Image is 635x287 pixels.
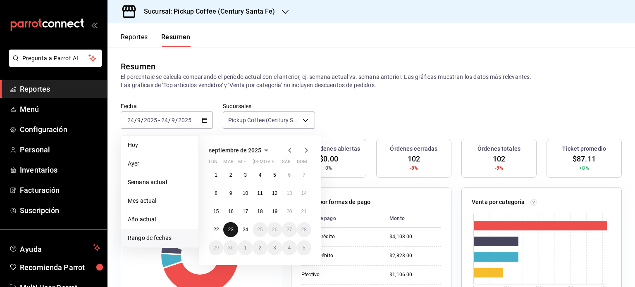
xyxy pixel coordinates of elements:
span: Menú [20,104,100,115]
button: 20 de septiembre de 2025 [282,204,296,219]
button: 1 de septiembre de 2025 [209,168,223,183]
span: 102 [493,153,505,164]
a: Pregunta a Parrot AI [6,60,102,69]
button: 29 de septiembre de 2025 [209,240,223,255]
span: Ayer [128,159,192,168]
abbr: 17 de septiembre de 2025 [243,209,248,214]
abbr: 16 de septiembre de 2025 [228,209,233,214]
button: 30 de septiembre de 2025 [223,240,238,255]
span: Configuración [20,124,100,135]
button: 23 de septiembre de 2025 [223,222,238,237]
abbr: 15 de septiembre de 2025 [213,209,219,214]
abbr: 9 de septiembre de 2025 [229,190,232,196]
label: Sucursales [223,103,315,109]
abbr: 19 de septiembre de 2025 [272,209,277,214]
span: 102 [408,153,420,164]
abbr: 1 de octubre de 2025 [244,245,247,251]
button: 3 de septiembre de 2025 [238,168,253,183]
abbr: 12 de septiembre de 2025 [272,190,277,196]
span: / [175,117,178,123]
button: 13 de septiembre de 2025 [282,186,296,201]
abbr: 5 de octubre de 2025 [303,245,306,251]
abbr: lunes [209,159,217,168]
button: 12 de septiembre de 2025 [267,186,282,201]
span: - [158,117,160,123]
button: 10 de septiembre de 2025 [238,186,253,201]
abbr: miércoles [238,159,246,168]
div: navigation tabs [121,33,191,47]
button: septiembre de 2025 [209,145,271,155]
button: 3 de octubre de 2025 [267,240,282,255]
button: 25 de septiembre de 2025 [253,222,267,237]
abbr: 20 de septiembre de 2025 [286,209,292,214]
div: $1,106.00 [389,271,441,278]
button: 19 de septiembre de 2025 [267,204,282,219]
button: 11 de septiembre de 2025 [253,186,267,201]
button: 15 de septiembre de 2025 [209,204,223,219]
button: 4 de octubre de 2025 [282,240,296,255]
abbr: 5 de septiembre de 2025 [273,172,276,178]
abbr: 4 de octubre de 2025 [288,245,291,251]
span: +8% [579,164,589,172]
abbr: 11 de septiembre de 2025 [257,190,263,196]
button: Pregunta a Parrot AI [9,50,102,67]
abbr: sábado [282,159,291,168]
abbr: 4 de septiembre de 2025 [259,172,262,178]
button: 26 de septiembre de 2025 [267,222,282,237]
button: 22 de septiembre de 2025 [209,222,223,237]
button: 14 de septiembre de 2025 [297,186,311,201]
abbr: 8 de septiembre de 2025 [215,190,217,196]
button: 17 de septiembre de 2025 [238,204,253,219]
button: 24 de septiembre de 2025 [238,222,253,237]
abbr: jueves [253,159,301,168]
button: 28 de septiembre de 2025 [297,222,311,237]
span: Mes actual [128,197,192,205]
span: Inventarios [20,164,100,176]
h3: Órdenes cerradas [390,145,437,153]
div: Efectivo [301,271,376,278]
button: 2 de octubre de 2025 [253,240,267,255]
abbr: 10 de septiembre de 2025 [243,190,248,196]
span: / [134,117,137,123]
h3: Sucursal: Pickup Coffee (Century Santa Fe) [137,7,275,17]
div: Resumen [121,60,155,73]
abbr: viernes [267,159,274,168]
button: 6 de septiembre de 2025 [282,168,296,183]
button: 18 de septiembre de 2025 [253,204,267,219]
input: -- [127,117,134,123]
abbr: 14 de septiembre de 2025 [301,190,307,196]
abbr: 18 de septiembre de 2025 [257,209,263,214]
button: 4 de septiembre de 2025 [253,168,267,183]
div: $2,823.00 [389,252,441,259]
button: 9 de septiembre de 2025 [223,186,238,201]
abbr: 21 de septiembre de 2025 [301,209,307,214]
input: ---- [178,117,192,123]
span: Reportes [20,83,100,95]
abbr: 28 de septiembre de 2025 [301,227,307,232]
span: Pregunta a Parrot AI [22,54,89,63]
abbr: 22 de septiembre de 2025 [213,227,219,232]
button: 16 de septiembre de 2025 [223,204,238,219]
span: septiembre de 2025 [209,147,261,154]
button: 7 de septiembre de 2025 [297,168,311,183]
input: -- [161,117,168,123]
span: / [168,117,171,123]
abbr: domingo [297,159,307,168]
span: $87.11 [573,153,596,164]
abbr: 24 de septiembre de 2025 [243,227,248,232]
h3: Órdenes totales [477,145,520,153]
input: ---- [143,117,158,123]
span: Recomienda Parrot [20,262,100,273]
p: Venta por categoría [472,198,525,206]
button: 5 de octubre de 2025 [297,240,311,255]
abbr: 1 de septiembre de 2025 [215,172,217,178]
span: -8% [410,164,418,172]
span: Ayuda [20,243,90,253]
span: Pickup Coffee (Century Santa Fe) [228,116,300,124]
abbr: 6 de septiembre de 2025 [288,172,291,178]
div: $4,103.00 [389,233,441,240]
button: 27 de septiembre de 2025 [282,222,296,237]
span: Año actual [128,215,192,224]
abbr: 3 de octubre de 2025 [273,245,276,251]
button: Reportes [121,33,148,47]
